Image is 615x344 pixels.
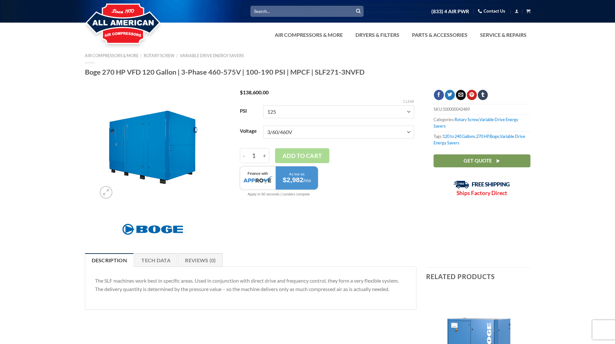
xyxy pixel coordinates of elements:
[467,90,477,100] a: Pin on Pinterest
[408,28,471,41] a: Parts & Accessories
[443,107,470,112] span: 100000042489
[180,53,244,58] a: Variable Drive Energy Savers
[176,53,178,58] span: /
[476,134,489,139] a: 270 HP
[431,6,469,17] a: (833) 4 AIR PWR
[275,148,329,163] button: Add to cart
[85,68,530,77] h1: Boge 270 HP VFD 120 Gallon | 3-Phase 460-575V | 100-190 PSI | MPCF | SLF271-3NVFD
[464,157,492,165] span: Get Quote
[434,114,530,131] span: Categories: ,
[260,148,269,163] input: +
[403,99,414,104] a: Clear options
[434,104,530,114] span: SKU:
[240,129,257,134] label: Voltage
[240,89,269,95] bdi: 138,600.00
[443,134,475,139] a: 120 to 240 Gallons
[271,28,347,41] a: Air Compressors & More
[85,253,134,267] a: Description
[178,253,223,267] a: Reviews (0)
[251,6,364,16] input: Search…
[352,28,403,41] a: Dryers & Filters
[456,190,507,196] strong: Ships Factory Direct
[140,53,142,58] span: /
[240,109,257,114] label: PSI
[135,253,177,267] a: Tech Data
[455,117,479,122] a: Rotary Screw
[454,181,510,189] img: Free Shipping
[456,90,466,100] a: Email to a Friend
[490,134,499,139] a: Boge
[85,53,138,58] a: Air Compressors & More
[515,7,519,15] a: Login
[354,6,363,16] button: Submit
[240,89,243,95] span: $
[445,90,455,100] a: Share on Twitter
[476,28,530,41] a: Service & Repairs
[426,268,530,285] h3: Related products
[434,154,530,167] a: Get Quote
[478,90,488,100] a: Share on Tumblr
[119,220,187,239] img: Boge
[248,148,260,163] input: Product quantity
[144,53,174,58] a: Rotary Screw
[95,276,407,293] p: The SLF machines work best in specific areas. Used in conjunction with direct drive and frequency...
[478,6,505,16] a: Contact Us
[240,148,248,163] input: -
[97,90,209,202] img: Boge 270 HP VFD 120 Gallon | 3-Phase 460-575V | 100-190 PSI | MPCF | SLF271-3NVFD
[434,131,530,148] span: Tags: , , ,
[434,90,444,100] a: Share on Facebook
